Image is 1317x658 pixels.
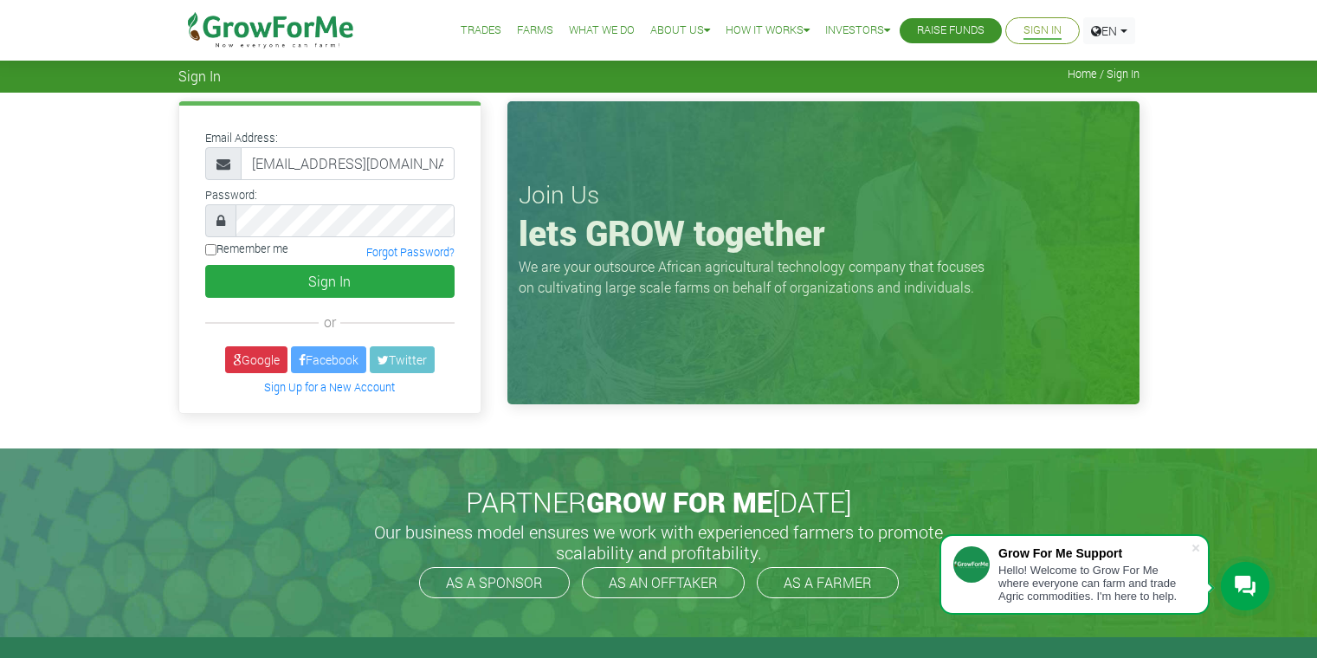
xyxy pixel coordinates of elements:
[205,244,216,255] input: Remember me
[419,567,570,598] a: AS A SPONSOR
[178,68,221,84] span: Sign In
[205,130,278,146] label: Email Address:
[1068,68,1139,81] span: Home / Sign In
[366,245,455,259] a: Forgot Password?
[917,22,985,40] a: Raise Funds
[998,564,1191,603] div: Hello! Welcome to Grow For Me where everyone can farm and trade Agric commodities. I'm here to help.
[205,265,455,298] button: Sign In
[517,22,553,40] a: Farms
[586,483,772,520] span: GROW FOR ME
[998,546,1191,560] div: Grow For Me Support
[185,486,1133,519] h2: PARTNER [DATE]
[241,147,455,180] input: Email Address
[519,212,1128,254] h1: lets GROW together
[757,567,899,598] a: AS A FARMER
[582,567,745,598] a: AS AN OFFTAKER
[205,312,455,332] div: or
[519,256,995,298] p: We are your outsource African agricultural technology company that focuses on cultivating large s...
[264,380,395,394] a: Sign Up for a New Account
[1023,22,1062,40] a: Sign In
[650,22,710,40] a: About Us
[205,187,257,203] label: Password:
[205,241,288,257] label: Remember me
[726,22,810,40] a: How it Works
[1083,17,1135,44] a: EN
[825,22,890,40] a: Investors
[519,180,1128,210] h3: Join Us
[225,346,287,373] a: Google
[461,22,501,40] a: Trades
[569,22,635,40] a: What We Do
[356,521,962,563] h5: Our business model ensures we work with experienced farmers to promote scalability and profitabil...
